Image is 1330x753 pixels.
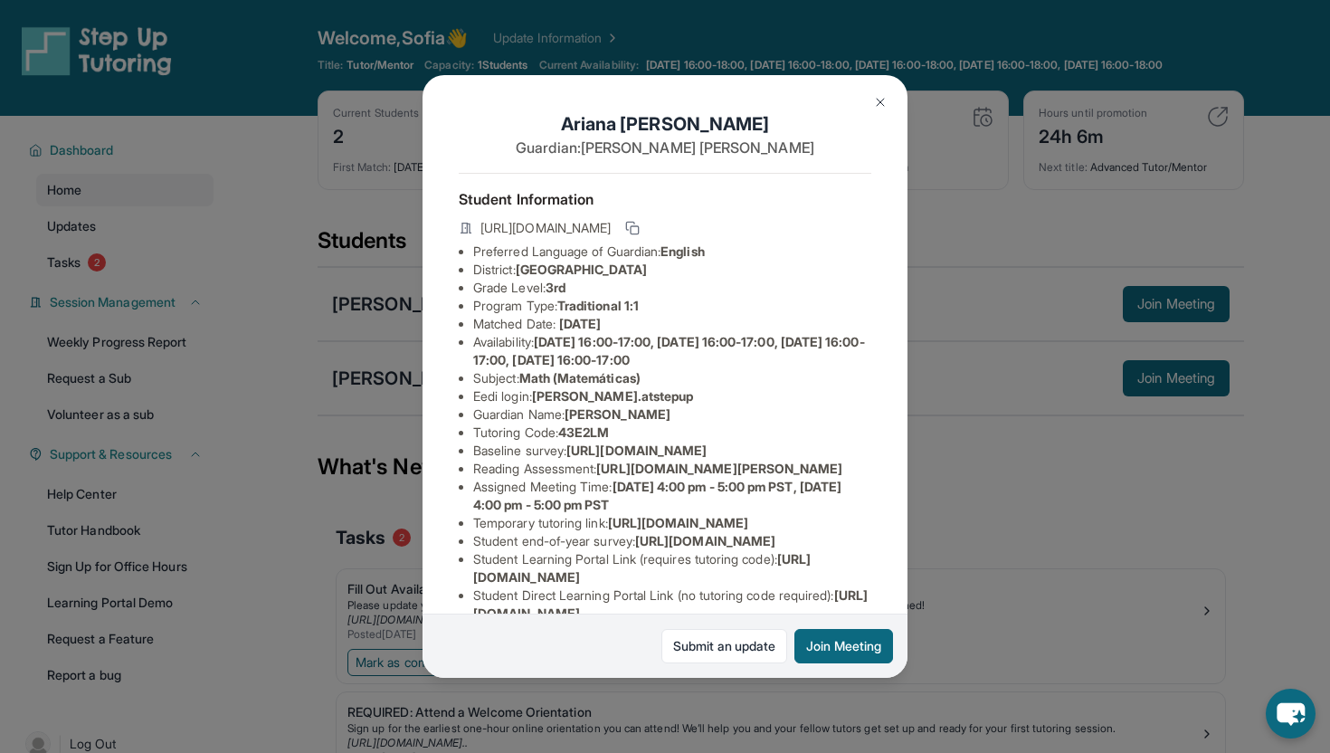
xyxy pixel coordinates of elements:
[473,261,871,279] li: District:
[473,532,871,550] li: Student end-of-year survey :
[473,334,865,367] span: [DATE] 16:00-17:00, [DATE] 16:00-17:00, [DATE] 16:00-17:00, [DATE] 16:00-17:00
[873,95,888,110] img: Close Icon
[473,243,871,261] li: Preferred Language of Guardian:
[473,586,871,623] li: Student Direct Learning Portal Link (no tutoring code required) :
[473,514,871,532] li: Temporary tutoring link :
[596,461,842,476] span: [URL][DOMAIN_NAME][PERSON_NAME]
[473,460,871,478] li: Reading Assessment :
[608,515,748,530] span: [URL][DOMAIN_NAME]
[473,442,871,460] li: Baseline survey :
[459,188,871,210] h4: Student Information
[459,137,871,158] p: Guardian: [PERSON_NAME] [PERSON_NAME]
[660,243,705,259] span: English
[557,298,639,313] span: Traditional 1:1
[565,406,670,422] span: [PERSON_NAME]
[473,424,871,442] li: Tutoring Code :
[480,219,611,237] span: [URL][DOMAIN_NAME]
[473,369,871,387] li: Subject :
[473,279,871,297] li: Grade Level:
[622,217,643,239] button: Copy link
[635,533,775,548] span: [URL][DOMAIN_NAME]
[532,388,694,404] span: [PERSON_NAME].atstepup
[473,478,871,514] li: Assigned Meeting Time :
[473,405,871,424] li: Guardian Name :
[459,111,871,137] h1: Ariana [PERSON_NAME]
[546,280,565,295] span: 3rd
[566,443,707,458] span: [URL][DOMAIN_NAME]
[516,262,647,277] span: [GEOGRAPHIC_DATA]
[794,629,893,663] button: Join Meeting
[519,370,641,386] span: Math (Matemáticas)
[558,424,609,440] span: 43E2LM
[473,297,871,315] li: Program Type:
[473,333,871,369] li: Availability:
[473,479,841,512] span: [DATE] 4:00 pm - 5:00 pm PST, [DATE] 4:00 pm - 5:00 pm PST
[1266,689,1316,739] button: chat-button
[473,315,871,333] li: Matched Date:
[473,550,871,586] li: Student Learning Portal Link (requires tutoring code) :
[559,316,601,331] span: [DATE]
[473,387,871,405] li: Eedi login :
[661,629,787,663] a: Submit an update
